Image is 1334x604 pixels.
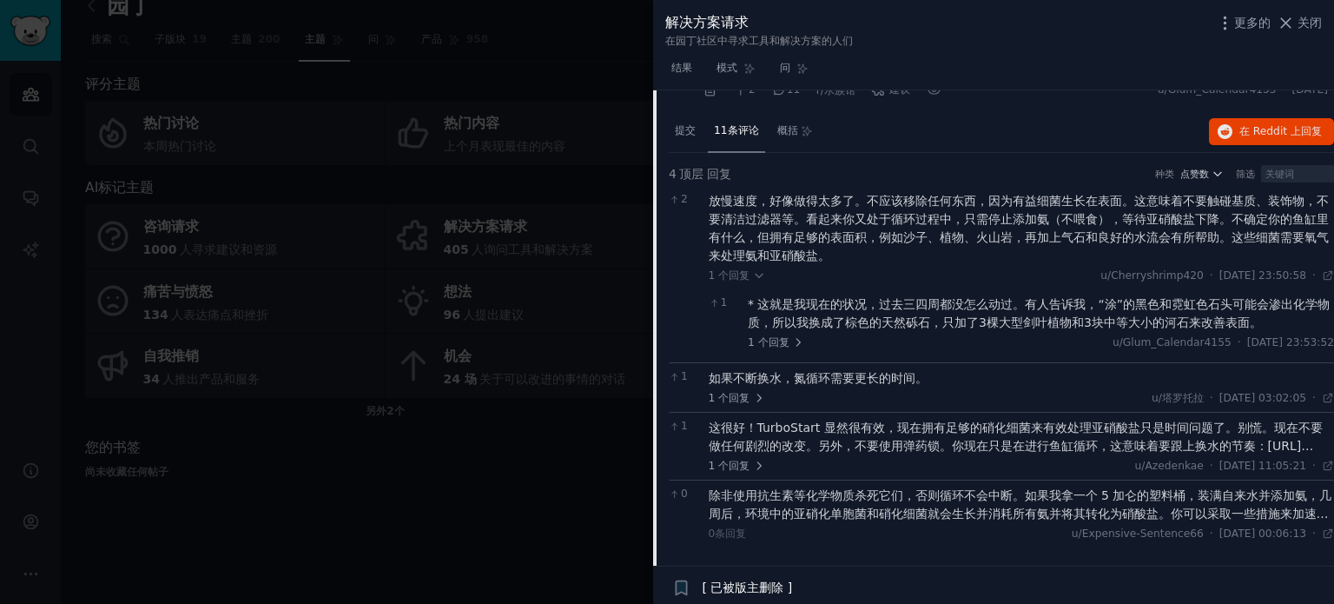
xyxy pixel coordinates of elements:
font: 问 [780,62,790,74]
font: 回复 [1301,125,1322,137]
font: · [916,83,920,96]
font: · [1210,460,1213,472]
font: 在园丁社区中寻求工具和解决方案的人们 [665,35,853,47]
font: · [1238,336,1241,348]
font: u/Expensive-Sentence66 [1072,528,1204,540]
font: · [862,83,865,96]
font: 在 Reddit 上 [1239,125,1301,137]
font: 1 [681,420,688,432]
font: 11 [787,83,801,96]
font: 1 个 [709,269,730,282]
font: · [1210,528,1213,540]
font: 种类 [1155,169,1174,179]
font: u/Glum_Calendar4155 [1158,83,1277,96]
font: · [1210,269,1213,282]
input: 关键词 [1261,165,1334,183]
font: · [1312,460,1316,472]
a: 模式 [710,55,762,90]
font: [DATE] 03:02:05 [1219,392,1306,404]
font: 提交 [675,124,696,136]
font: 建议 [889,83,910,96]
font: 回复 [729,392,750,404]
font: * 这就是我现在的状况，过去三四周都没怎么动过。有人告诉我，“涂”的黑色和霓虹色石头可能会渗出化学物质，所以我换成了棕色的天然砾石，只加了3棵大型剑叶植物和3块中等大小的河石来改善表面。 [748,297,1330,329]
font: 点赞数 [1180,169,1209,179]
font: [ 已被版主删除 ] [703,581,793,594]
font: u/塔罗托拉 [1152,392,1204,404]
font: · [1312,392,1316,404]
font: 回复 [769,336,789,348]
font: 回复 [729,269,750,282]
font: · [1312,528,1316,540]
font: 回复 [729,460,750,472]
font: [DATE] 23:50:58 [1219,269,1306,282]
font: 1 [681,370,688,382]
font: · [806,83,809,96]
font: · [1312,269,1316,282]
font: [DATE] 11:05:21 [1219,460,1306,472]
font: r/水族馆 [816,84,855,96]
font: 放慢速度，好像做得太多了。不应该移除任何东西，因为有益细菌生长在表面。这意味着不要触碰基质、装饰物，不要清洁过滤器等。看起来你又处于循环过程中，只需停止添加氨（不喂食），等待亚硝酸盐下降。不确定... [709,194,1329,262]
font: 2 [749,83,756,96]
font: 关闭 [1298,16,1322,30]
font: 0 [681,488,688,500]
font: 1 个 [748,336,769,348]
a: 问 [774,55,815,90]
font: 概括 [777,124,798,136]
a: [ 已被版主删除 ] [703,579,793,597]
font: 1 个 [709,392,730,404]
font: · [723,83,727,96]
font: [DATE] 00:06:13 [1219,528,1306,540]
button: 在 Reddit 上回复 [1209,118,1334,146]
font: 1 [721,296,728,309]
font: 2 [681,193,688,205]
a: 结果 [665,55,698,90]
font: u/Azedenkae [1135,460,1204,472]
font: · [1283,83,1286,96]
font: [DATE] 23:53:52 [1247,336,1334,348]
font: · [1210,392,1213,404]
font: · [762,83,765,96]
font: 4 [669,167,677,181]
font: 这很好！TurboStart 显然很有效，现在拥有足够的硝化细菌来有效处理亚硝酸盐只是时间问题了。别慌。现在不要做任何剧烈的改变。另外，不要使用弹药锁。你现在只是在进行鱼缸循环，这意味着要跟上换... [709,421,1323,471]
font: 解决方案请求 [665,14,749,30]
font: 更多的 [1234,16,1271,30]
font: 1 个 [709,460,730,472]
font: 结果 [671,62,692,74]
font: 顶层 [679,167,703,181]
font: 筛选 [1236,169,1255,179]
font: u/Glum_Calendar4155 [1113,336,1232,348]
font: 模式 [717,62,737,74]
button: 更多的 [1216,14,1271,32]
font: 如果不断换水，氮循环需要更长的时间。 [709,371,928,385]
font: 回复 [707,167,731,181]
font: [DATE] [1292,83,1328,96]
button: 关闭 [1277,14,1323,32]
font: u/Cherryshrimp420 [1100,269,1204,282]
button: 点赞数 [1180,168,1225,180]
font: 11条评论 [714,124,759,136]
